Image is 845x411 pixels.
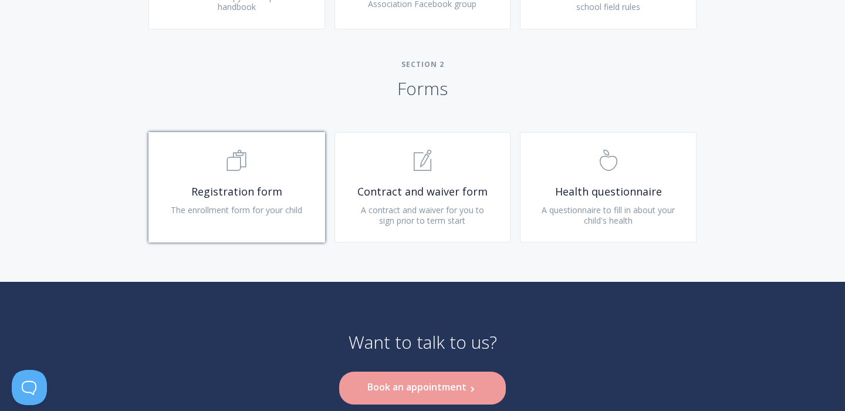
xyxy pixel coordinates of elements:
span: Health questionnaire [538,185,678,198]
span: The enrollment form for your child [171,204,302,215]
span: A questionnaire to fill in about your child's health [542,204,675,226]
iframe: Toggle Customer Support [12,370,47,405]
a: Registration form The enrollment form for your child [148,132,325,242]
span: A contract and waiver for you to sign prior to term start [361,204,484,226]
a: Book an appointment [339,372,505,404]
span: Registration form [167,185,307,198]
span: Contract and waiver form [353,185,493,198]
a: Health questionnaire A questionnaire to fill in about your child's health [520,132,697,242]
p: Want to talk to us? [349,331,497,372]
a: Contract and waiver form A contract and waiver for you to sign prior to term start [334,132,511,242]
